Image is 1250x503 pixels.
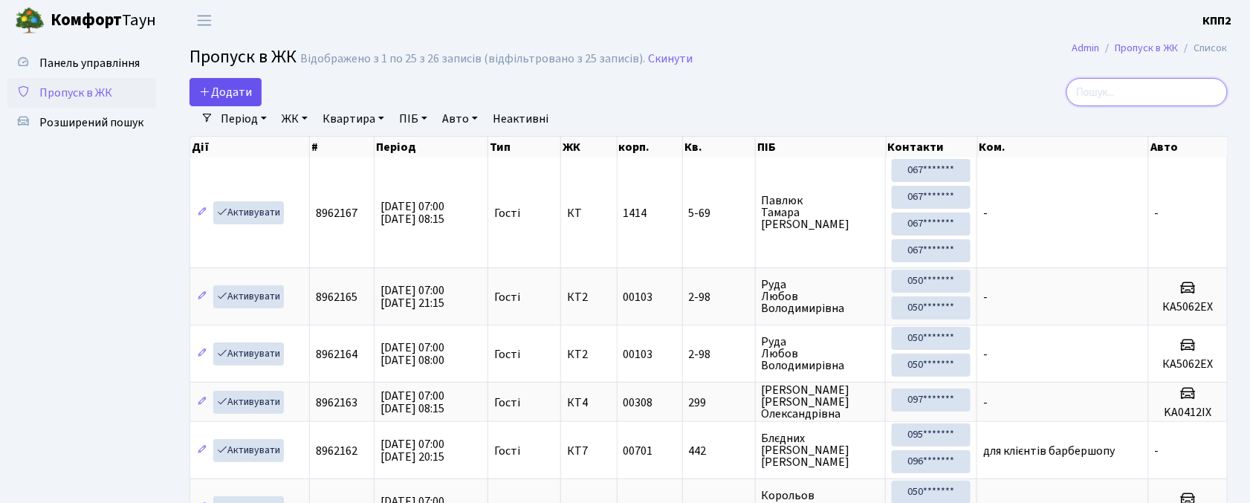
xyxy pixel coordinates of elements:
a: Активувати [213,439,284,462]
span: КТ4 [567,397,610,409]
th: Тип [488,137,561,158]
span: 5-69 [689,207,749,219]
th: Контакти [887,137,978,158]
h5: КА5062ЕХ [1155,357,1221,371]
span: 8962164 [316,346,357,363]
span: - [1155,205,1159,221]
span: Таун [51,8,156,33]
input: Пошук... [1066,78,1228,106]
span: [DATE] 07:00 [DATE] 08:15 [380,198,444,227]
span: Пропуск в ЖК [39,85,112,101]
span: 1414 [624,205,647,221]
span: 8962165 [316,289,357,305]
span: Блєдних [PERSON_NAME] [PERSON_NAME] [762,432,880,468]
span: 2-98 [689,348,749,360]
span: 299 [689,397,749,409]
span: Руда Любов Володимирівна [762,336,880,371]
span: 00701 [624,443,653,459]
a: Скинути [648,52,693,66]
span: 00103 [624,289,653,305]
span: Додати [199,84,252,100]
span: КТ2 [567,291,610,303]
th: ПІБ [756,137,887,158]
a: Квартира [317,106,390,132]
span: 00103 [624,346,653,363]
a: Авто [436,106,484,132]
a: Період [215,106,273,132]
a: Активувати [213,343,284,366]
a: Admin [1072,40,1100,56]
span: [PERSON_NAME] [PERSON_NAME] Олександрівна [762,384,880,420]
span: Розширений пошук [39,114,143,131]
span: КТ [567,207,610,219]
span: Павлюк Тамара [PERSON_NAME] [762,195,880,230]
span: - [983,395,988,411]
span: [DATE] 07:00 [DATE] 08:15 [380,388,444,417]
a: Панель управління [7,48,156,78]
a: Активувати [213,285,284,308]
span: [DATE] 07:00 [DATE] 20:15 [380,436,444,465]
th: Дії [190,137,310,158]
th: Авто [1149,137,1228,158]
a: Пропуск в ЖК [7,78,156,108]
span: - [983,289,988,305]
a: Додати [190,78,262,106]
span: Руда Любов Володимирівна [762,279,880,314]
b: Комфорт [51,8,122,32]
span: Гості [494,291,520,303]
span: 442 [689,445,749,457]
span: [DATE] 07:00 [DATE] 08:00 [380,340,444,369]
span: для клієнтів барбершопу [983,443,1115,459]
a: ПІБ [393,106,433,132]
img: logo.png [15,6,45,36]
span: - [983,205,988,221]
span: - [983,346,988,363]
a: Пропуск в ЖК [1115,40,1179,56]
h5: KA0412IX [1155,406,1221,420]
nav: breadcrumb [1050,33,1250,64]
span: Гості [494,348,520,360]
th: ЖК [561,137,617,158]
a: ЖК [276,106,314,132]
a: Розширений пошук [7,108,156,137]
span: КТ7 [567,445,610,457]
span: Гості [494,397,520,409]
span: Панель управління [39,55,140,71]
span: 8962162 [316,443,357,459]
span: 8962167 [316,205,357,221]
b: КПП2 [1203,13,1232,29]
th: корп. [618,137,683,158]
span: Гості [494,207,520,219]
h5: КА5062ЕХ [1155,300,1221,314]
li: Список [1179,40,1228,56]
span: Пропуск в ЖК [190,44,297,70]
span: Гості [494,445,520,457]
span: КТ2 [567,348,610,360]
span: 8962163 [316,395,357,411]
th: Ком. [978,137,1150,158]
a: КПП2 [1203,12,1232,30]
span: 00308 [624,395,653,411]
a: Активувати [213,391,284,414]
th: # [310,137,375,158]
span: 2-98 [689,291,749,303]
span: [DATE] 07:00 [DATE] 21:15 [380,282,444,311]
button: Переключити навігацію [186,8,223,33]
a: Активувати [213,201,284,224]
th: Кв. [683,137,756,158]
a: Неактивні [487,106,554,132]
div: Відображено з 1 по 25 з 26 записів (відфільтровано з 25 записів). [300,52,645,66]
th: Період [375,137,488,158]
span: - [1155,443,1159,459]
